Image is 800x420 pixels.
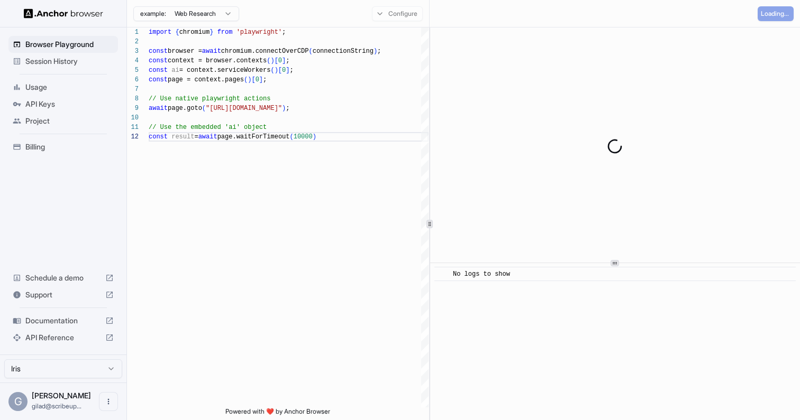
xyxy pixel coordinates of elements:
[25,142,114,152] span: Billing
[32,391,91,400] span: Gilad Spitzer
[8,286,118,303] div: Support
[8,53,118,70] div: Session History
[25,82,114,92] span: Usage
[25,290,101,300] span: Support
[8,312,118,329] div: Documentation
[25,39,114,50] span: Browser Playground
[8,79,118,96] div: Usage
[24,8,103,18] img: Anchor Logo
[25,56,114,67] span: Session History
[140,10,166,18] span: example:
[8,138,118,155] div: Billing
[25,116,114,126] span: Project
[8,36,118,53] div: Browser Playground
[25,273,101,283] span: Schedule a demo
[99,392,118,411] button: Open menu
[8,392,28,411] div: G
[25,315,101,326] span: Documentation
[25,332,101,343] span: API Reference
[32,402,81,410] span: gilad@scribeup.io
[8,329,118,346] div: API Reference
[8,113,118,129] div: Project
[25,99,114,109] span: API Keys
[8,269,118,286] div: Schedule a demo
[8,96,118,113] div: API Keys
